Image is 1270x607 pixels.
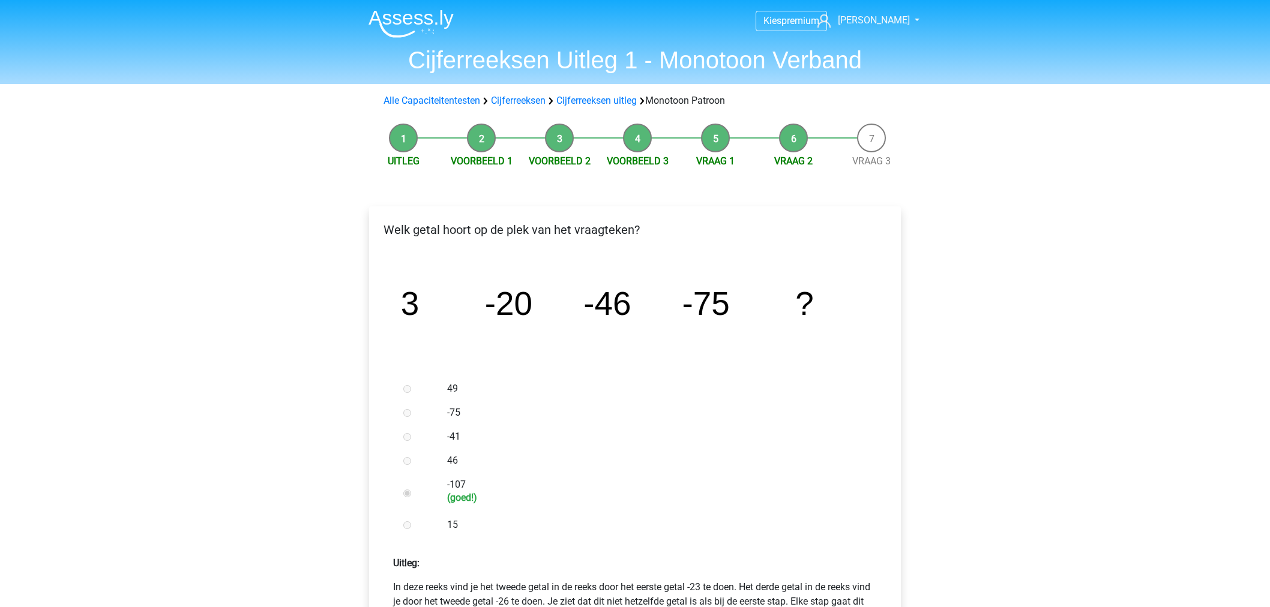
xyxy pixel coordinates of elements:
div: Monotoon Patroon [379,94,891,108]
a: Voorbeeld 1 [451,155,513,167]
a: Vraag 1 [696,155,735,167]
span: premium [781,15,819,26]
h6: (goed!) [447,492,862,503]
a: Alle Capaciteitentesten [384,95,480,106]
label: -107 [447,477,862,503]
tspan: ? [795,285,813,322]
strong: Uitleg: [393,557,420,569]
a: Kiespremium [756,13,826,29]
tspan: -20 [485,285,532,322]
label: -41 [447,429,862,444]
img: Assessly [369,10,454,38]
a: Voorbeeld 3 [607,155,669,167]
label: 15 [447,518,862,532]
a: Vraag 3 [852,155,891,167]
a: Vraag 2 [774,155,813,167]
tspan: 3 [401,285,419,322]
label: 46 [447,453,862,468]
span: Kies [763,15,781,26]
tspan: -75 [682,285,730,322]
label: 49 [447,381,862,396]
tspan: -46 [583,285,631,322]
h1: Cijferreeksen Uitleg 1 - Monotoon Verband [359,46,911,74]
a: [PERSON_NAME] [813,13,911,28]
span: [PERSON_NAME] [838,14,910,26]
label: -75 [447,405,862,420]
a: Uitleg [388,155,420,167]
p: Welk getal hoort op de plek van het vraagteken? [379,221,891,239]
a: Cijferreeksen uitleg [556,95,637,106]
a: Voorbeeld 2 [529,155,591,167]
a: Cijferreeksen [491,95,546,106]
